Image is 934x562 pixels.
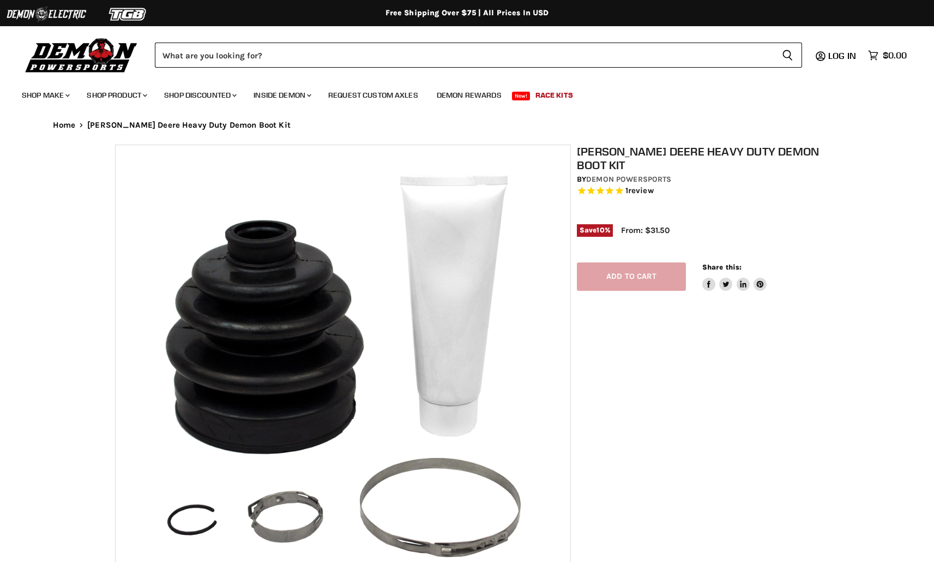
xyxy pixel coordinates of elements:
img: Demon Powersports [22,35,141,74]
aside: Share this: [702,262,767,291]
div: by [577,174,825,186]
input: Search [155,43,773,68]
a: Shop Discounted [156,84,243,106]
span: [PERSON_NAME] Deere Heavy Duty Demon Boot Kit [87,121,291,130]
h1: [PERSON_NAME] Deere Heavy Duty Demon Boot Kit [577,145,825,172]
a: Request Custom Axles [320,84,426,106]
a: Inside Demon [245,84,318,106]
span: From: $31.50 [621,225,670,235]
span: Save % [577,224,613,236]
a: Shop Make [14,84,76,106]
img: TGB Logo 2 [87,4,169,25]
nav: Breadcrumbs [31,121,903,130]
span: $0.00 [883,50,907,61]
span: 10 [596,226,604,234]
span: review [628,186,654,196]
a: Demon Rewards [429,84,510,106]
a: Shop Product [79,84,154,106]
ul: Main menu [14,80,904,106]
a: $0.00 [863,47,912,63]
a: Log in [823,51,863,61]
a: Race Kits [527,84,581,106]
span: Share this: [702,263,742,271]
button: Search [773,43,802,68]
img: Demon Electric Logo 2 [5,4,87,25]
span: 1 reviews [625,186,654,196]
span: Rated 5.0 out of 5 stars 1 reviews [577,186,825,197]
a: Home [53,121,76,130]
form: Product [155,43,802,68]
a: Demon Powersports [586,175,671,184]
div: Free Shipping Over $75 | All Prices In USD [31,8,903,18]
span: New! [512,92,531,100]
span: Log in [828,50,856,61]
